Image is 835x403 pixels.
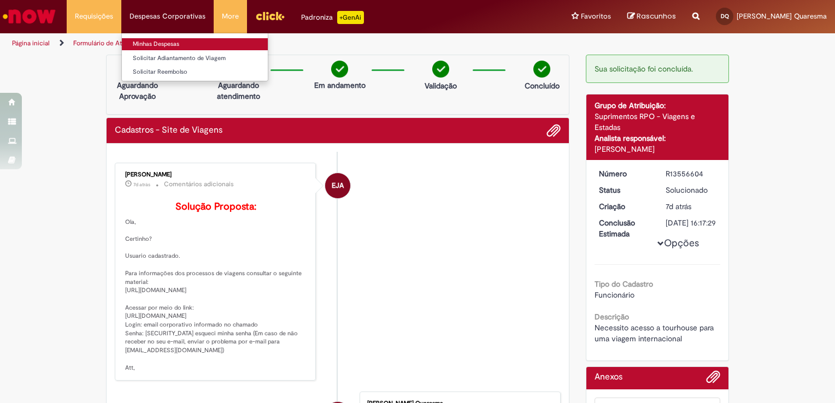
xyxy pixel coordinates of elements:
[125,201,307,372] p: Ola, Certinho? Usuario cadastrado. Para informações dos processos de viagens consultar o seguinte...
[12,39,50,48] a: Página inicial
[595,144,721,155] div: [PERSON_NAME]
[121,33,268,81] ul: Despesas Corporativas
[586,55,730,83] div: Sua solicitação foi concluída.
[591,217,658,239] dt: Conclusão Estimada
[130,11,205,22] span: Despesas Corporativas
[595,279,653,289] b: Tipo do Cadastro
[595,323,716,343] span: Necessito acesso a tourhouse para uma viagem internacional
[314,80,366,91] p: Em andamento
[595,111,721,133] div: Suprimentos RPO - Viagens e Estadas
[1,5,57,27] img: ServiceNow
[133,181,150,188] span: 7d atrás
[546,123,561,138] button: Adicionar anexos
[637,11,676,21] span: Rascunhos
[164,180,234,189] small: Comentários adicionais
[115,126,222,135] h2: Cadastros - Site de Viagens Histórico de tíquete
[75,11,113,22] span: Requisições
[581,11,611,22] span: Favoritos
[222,11,239,22] span: More
[331,61,348,78] img: check-circle-green.png
[337,11,364,24] p: +GenAi
[721,13,729,20] span: DQ
[175,200,256,213] b: Solução Proposta:
[627,11,676,22] a: Rascunhos
[73,39,154,48] a: Formulário de Atendimento
[255,8,285,24] img: click_logo_yellow_360x200.png
[591,185,658,195] dt: Status
[525,80,560,91] p: Concluído
[332,173,344,199] span: EJA
[533,61,550,78] img: check-circle-green.png
[432,61,449,78] img: check-circle-green.png
[591,201,658,212] dt: Criação
[595,312,629,322] b: Descrição
[111,80,164,102] p: Aguardando Aprovação
[666,217,716,228] div: [DATE] 16:17:29
[666,185,716,195] div: Solucionado
[122,38,268,50] a: Minhas Despesas
[122,52,268,64] a: Solicitar Adiantamento de Viagem
[666,201,691,211] time: 22/09/2025 17:27:01
[212,80,265,102] p: Aguardando atendimento
[122,66,268,78] a: Solicitar Reembolso
[666,201,691,211] span: 7d atrás
[325,173,350,198] div: Emilio Jose Andres Casado
[595,372,622,382] h2: Anexos
[737,11,827,21] span: [PERSON_NAME] Quaresma
[595,290,634,300] span: Funcionário
[666,201,716,212] div: 22/09/2025 17:27:01
[595,100,721,111] div: Grupo de Atribuição:
[666,168,716,179] div: R13556604
[301,11,364,24] div: Padroniza
[591,168,658,179] dt: Número
[133,181,150,188] time: 23/09/2025 09:03:44
[8,33,549,54] ul: Trilhas de página
[595,133,721,144] div: Analista responsável:
[125,171,307,178] div: [PERSON_NAME]
[425,80,457,91] p: Validação
[706,370,720,389] button: Adicionar anexos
